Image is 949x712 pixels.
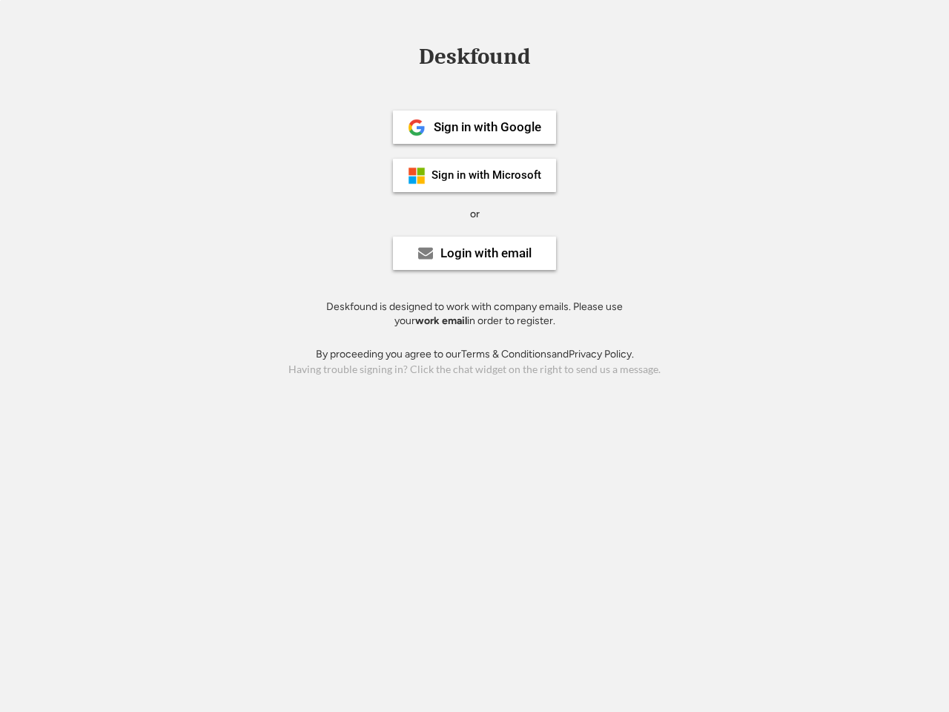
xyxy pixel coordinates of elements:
img: 1024px-Google__G__Logo.svg.png [408,119,426,136]
div: Deskfound [411,45,538,68]
a: Terms & Conditions [461,348,552,360]
strong: work email [415,314,467,327]
img: ms-symbollockup_mssymbol_19.png [408,167,426,185]
a: Privacy Policy. [569,348,634,360]
div: Deskfound is designed to work with company emails. Please use your in order to register. [308,300,641,329]
div: By proceeding you agree to our and [316,347,634,362]
div: Sign in with Microsoft [431,170,541,181]
div: Login with email [440,247,532,260]
div: Sign in with Google [434,121,541,133]
div: or [470,207,480,222]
